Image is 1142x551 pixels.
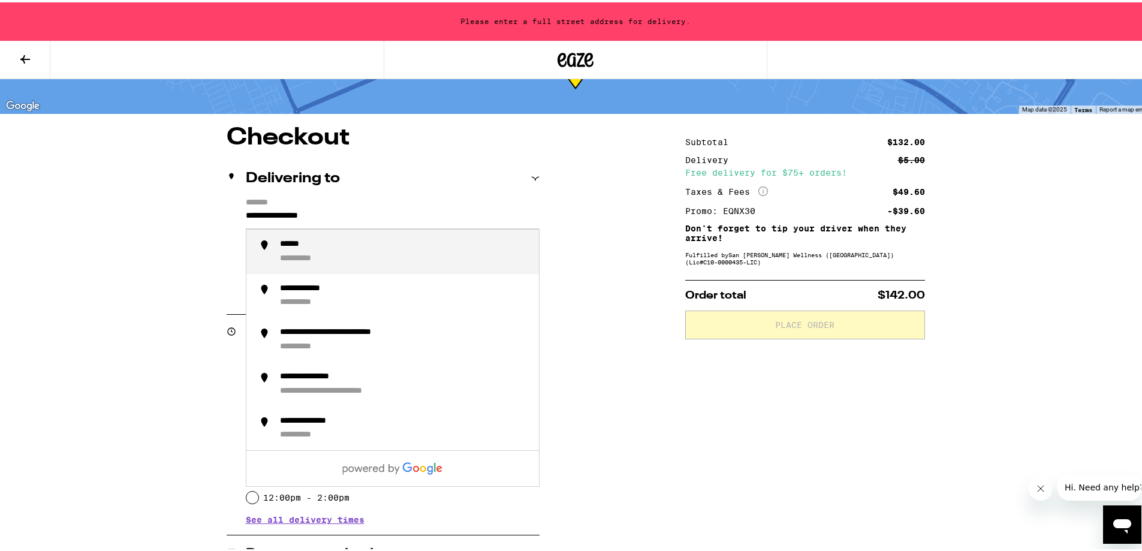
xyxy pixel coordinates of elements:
[685,221,925,240] p: Don't forget to tip your driver when they arrive!
[878,288,925,299] span: $142.00
[246,169,340,183] h2: Delivering to
[887,136,925,144] div: $132.00
[1022,104,1067,110] span: Map data ©2025
[685,308,925,337] button: Place Order
[685,136,737,144] div: Subtotal
[1029,474,1053,498] iframe: Close message
[775,318,834,327] span: Place Order
[685,153,737,162] div: Delivery
[1074,104,1092,111] a: Terms
[685,166,925,174] div: Free delivery for $75+ orders!
[246,513,364,522] button: See all delivery times
[227,124,540,147] h1: Checkout
[685,288,746,299] span: Order total
[685,204,764,213] div: Promo: EQNX30
[887,204,925,213] div: -$39.60
[1057,472,1141,498] iframe: Message from company
[7,8,86,18] span: Hi. Need any help?
[685,249,925,263] div: Fulfilled by San [PERSON_NAME] Wellness ([GEOGRAPHIC_DATA]) (Lic# C10-0000435-LIC )
[685,184,768,195] div: Taxes & Fees
[3,96,43,112] img: Google
[3,96,43,112] a: Open this area in Google Maps (opens a new window)
[898,153,925,162] div: $5.00
[1103,503,1141,541] iframe: Button to launch messaging window
[893,185,925,194] div: $49.60
[263,490,349,500] label: 12:00pm - 2:00pm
